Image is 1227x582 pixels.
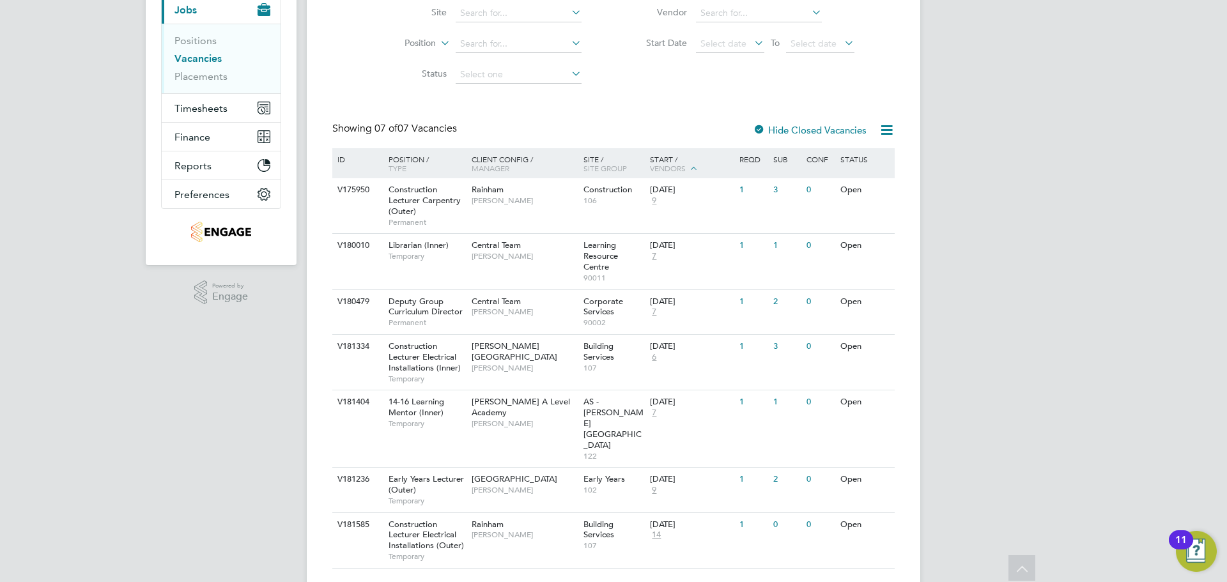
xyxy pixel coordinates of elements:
a: Powered byEngage [194,280,249,305]
span: [PERSON_NAME] [472,485,577,495]
span: Corporate Services [583,296,623,318]
div: Open [837,234,893,257]
div: Open [837,390,893,414]
span: 107 [583,363,644,373]
label: Start Date [613,37,687,49]
div: Showing [332,122,459,135]
span: 14 [650,530,663,540]
div: Start / [647,148,736,180]
span: Permanent [389,318,465,328]
span: 90011 [583,273,644,283]
span: AS - [PERSON_NAME][GEOGRAPHIC_DATA] [583,396,644,450]
span: 107 [583,540,644,551]
span: Librarian (Inner) [389,240,449,250]
div: Jobs [162,24,281,93]
div: [DATE] [650,474,733,485]
span: Timesheets [174,102,228,114]
div: Open [837,290,893,314]
span: 7 [650,408,658,418]
div: Conf [803,148,837,170]
div: [DATE] [650,185,733,195]
span: Building Services [583,519,614,540]
div: [DATE] [650,240,733,251]
span: [PERSON_NAME] [472,363,577,373]
span: Finance [174,131,210,143]
span: Construction Lecturer Electrical Installations (Outer) [389,519,464,551]
span: [GEOGRAPHIC_DATA] [472,473,557,484]
div: V181236 [334,468,379,491]
span: Select date [791,38,837,49]
input: Search for... [696,4,822,22]
div: 2 [770,290,803,314]
div: V181585 [334,513,379,537]
label: Status [373,68,447,79]
div: ID [334,148,379,170]
span: 7 [650,307,658,318]
div: Site / [580,148,647,179]
span: Temporary [389,551,465,562]
span: Reports [174,160,212,172]
a: Go to home page [161,222,281,242]
div: 3 [770,335,803,358]
span: Temporary [389,251,465,261]
label: Site [373,6,447,18]
span: Central Team [472,296,521,307]
span: Rainham [472,519,504,530]
div: [DATE] [650,341,733,352]
span: [PERSON_NAME] [472,195,577,206]
button: Timesheets [162,94,281,122]
input: Search for... [456,4,582,22]
span: [PERSON_NAME] [472,530,577,540]
span: Learning Resource Centre [583,240,618,272]
span: Construction Lecturer Electrical Installations (Inner) [389,341,461,373]
span: Central Team [472,240,521,250]
div: Open [837,513,893,537]
span: 9 [650,485,658,496]
span: 106 [583,195,644,206]
span: Powered by [212,280,248,291]
div: 1 [736,513,769,537]
span: 14-16 Learning Mentor (Inner) [389,396,444,418]
div: 1 [736,234,769,257]
span: Temporary [389,496,465,506]
span: [PERSON_NAME] A Level Academy [472,396,570,418]
div: Status [837,148,893,170]
div: V181404 [334,390,379,414]
span: To [767,34,783,51]
span: 6 [650,352,658,363]
a: Vacancies [174,52,222,65]
input: Select one [456,66,582,84]
span: Temporary [389,374,465,384]
span: Select date [700,38,746,49]
span: Site Group [583,163,627,173]
div: V181334 [334,335,379,358]
div: V180479 [334,290,379,314]
span: [PERSON_NAME] [472,307,577,317]
div: Sub [770,148,803,170]
span: [PERSON_NAME] [472,418,577,429]
button: Open Resource Center, 11 new notifications [1176,531,1217,572]
div: Position / [379,148,468,179]
div: 0 [803,178,837,202]
label: Vendor [613,6,687,18]
span: 07 of [374,122,397,135]
label: Position [362,37,436,50]
span: [PERSON_NAME][GEOGRAPHIC_DATA] [472,341,557,362]
span: Engage [212,291,248,302]
div: 3 [770,178,803,202]
span: 90002 [583,318,644,328]
div: 0 [803,335,837,358]
div: 0 [803,290,837,314]
img: jjfox-logo-retina.png [191,222,251,242]
button: Preferences [162,180,281,208]
div: V175950 [334,178,379,202]
span: 102 [583,485,644,495]
span: 07 Vacancies [374,122,457,135]
div: Open [837,178,893,202]
div: 0 [803,234,837,257]
div: 1 [770,390,803,414]
span: 7 [650,251,658,262]
span: Temporary [389,418,465,429]
label: Hide Closed Vacancies [753,124,867,136]
span: Construction Lecturer Carpentry (Outer) [389,184,461,217]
